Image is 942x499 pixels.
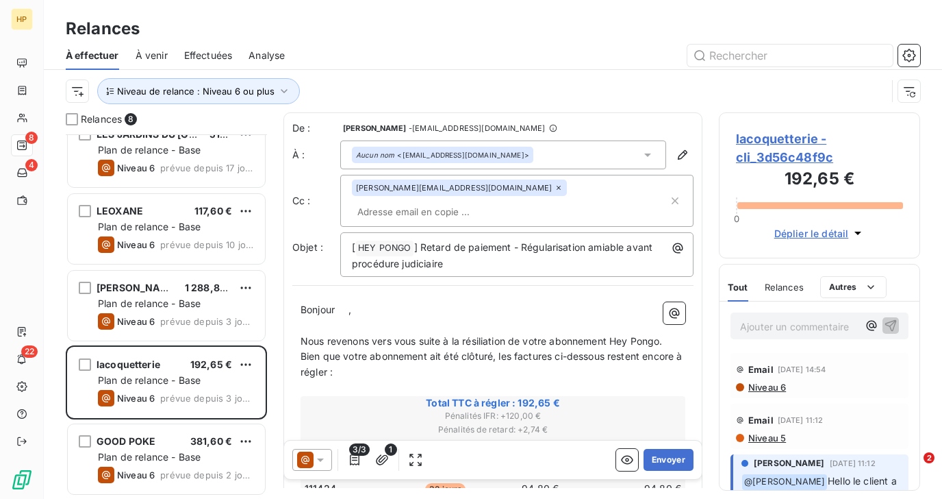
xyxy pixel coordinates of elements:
img: Logo LeanPay [11,469,33,491]
h3: Relances [66,16,140,41]
span: 1 [385,443,397,456]
span: Email [748,364,774,375]
span: GOOD POKE [97,435,155,447]
span: 32 jours [425,483,466,496]
span: prévue depuis 10 jours [160,239,254,250]
span: [PERSON_NAME] [754,457,824,470]
span: [DATE] 14:54 [778,365,826,374]
span: lacoquetterie - cli_3d56c48f9c [736,130,903,167]
span: Pénalités de retard : + 2,74 € [303,424,683,436]
span: Niveau 6 [747,382,786,393]
label: Cc : [292,194,340,208]
span: 3/3 [349,443,370,456]
em: Aucun nom [356,150,394,160]
span: Plan de relance - Base [98,297,201,309]
button: Déplier le détail [770,226,869,241]
span: Bonjour [301,304,335,315]
span: Niveau 6 [117,316,155,327]
span: 381,60 € [190,435,232,447]
div: grid [66,134,267,499]
span: Total TTC à régler : 192,65 € [303,396,683,410]
label: À : [292,148,340,162]
td: 94,80 € [494,481,587,496]
span: [DATE] 11:12 [778,416,824,424]
span: Niveau 6 [117,470,155,480]
span: À venir [136,49,168,62]
span: prévue depuis 3 jours [160,316,254,327]
span: Nous revenons vers vous suite à la résiliation de votre abonnement Hey Pongo. [301,335,663,347]
div: HP [11,8,33,30]
span: [PERSON_NAME] [97,282,179,293]
span: prévue depuis 17 jours [160,162,254,173]
span: Relances [765,282,804,293]
span: 111424 [305,482,336,496]
span: , [348,304,351,315]
span: Niveau 6 [117,162,155,173]
span: Pénalités IFR : + 120,00 € [303,410,683,422]
div: <[EMAIL_ADDRESS][DOMAIN_NAME]> [356,150,529,160]
span: Niveau 6 [117,239,155,250]
span: Déplier le détail [774,226,849,241]
span: Relances [81,112,122,126]
button: Autres [820,276,887,298]
iframe: Intercom live chat [895,452,928,485]
span: 22 [21,345,38,358]
span: 192,65 € [190,358,232,370]
span: lacoquetterie [97,358,160,370]
span: Niveau 6 [117,393,155,404]
span: Email [748,415,774,426]
h3: 192,65 € [736,167,903,194]
span: prévue depuis 2 jours [160,470,254,480]
input: Rechercher [687,45,893,66]
span: HEY PONGO [356,241,413,256]
span: [PERSON_NAME] [343,124,406,132]
span: Niveau 5 [747,433,786,443]
span: 0 [734,213,739,224]
span: Analyse [249,49,285,62]
button: Niveau de relance : Niveau 6 ou plus [97,78,300,104]
span: Tout [728,282,748,293]
span: 117,60 € [194,205,232,217]
span: 8 [25,132,38,144]
span: Plan de relance - Base [98,374,201,386]
span: LEOXANE [97,205,143,217]
span: @ [PERSON_NAME] [742,474,827,490]
span: [ [352,241,355,253]
span: 4 [25,159,38,171]
span: [PERSON_NAME][EMAIL_ADDRESS][DOMAIN_NAME] [356,184,552,192]
span: 8 [125,113,137,125]
span: Effectuées [184,49,233,62]
span: - [EMAIL_ADDRESS][DOMAIN_NAME] [409,124,545,132]
span: prévue depuis 3 jours [160,393,254,404]
span: ] Retard de paiement - Régularisation amiable avant procédure judiciaire [352,241,655,269]
span: Objet : [292,241,323,253]
input: Adresse email en copie ... [352,202,510,222]
button: Envoyer [644,449,693,471]
span: À effectuer [66,49,119,62]
span: Plan de relance - Base [98,451,201,463]
span: Niveau de relance : Niveau 6 ou plus [117,86,275,97]
span: [DATE] 11:12 [830,459,876,467]
span: Plan de relance - Base [98,144,201,156]
span: Bien que votre abonnement ait été clôturé, les factures ci-dessous restent encore à régler : [301,350,685,378]
span: De : [292,121,340,135]
span: 1 288,80 € [185,282,235,293]
span: Plan de relance - Base [98,221,201,232]
td: 94,80 € [589,481,683,496]
span: 2 [924,452,934,463]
